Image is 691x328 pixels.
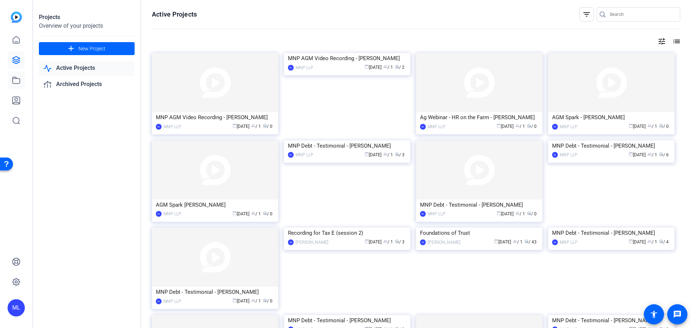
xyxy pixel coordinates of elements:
[395,152,399,156] span: radio
[288,140,406,151] div: MNP Debt - Testimonial - [PERSON_NAME]
[420,239,426,245] div: SB
[383,152,393,157] span: / 1
[288,152,294,158] div: ML
[395,64,399,69] span: radio
[497,211,514,216] span: [DATE]
[8,299,25,316] div: ML
[163,123,181,130] div: MNP LLP
[288,65,294,71] div: ML
[263,123,267,128] span: radio
[497,123,501,128] span: calendar_today
[288,239,294,245] div: SB
[232,211,249,216] span: [DATE]
[610,10,674,19] input: Search
[494,239,498,243] span: calendar_today
[232,123,237,128] span: calendar_today
[67,44,76,53] mat-icon: add
[428,210,446,217] div: MNP LLP
[232,298,249,304] span: [DATE]
[527,211,537,216] span: / 0
[552,152,558,158] div: ML
[395,65,405,70] span: / 2
[420,124,426,130] div: ML
[552,124,558,130] div: ML
[647,124,657,129] span: / 1
[515,211,525,216] span: / 1
[163,298,181,305] div: MNP LLP
[515,211,520,215] span: group
[39,42,135,55] button: New Project
[39,77,135,92] a: Archived Projects
[288,228,406,238] div: Recording for Tax E (session 2)
[383,239,388,243] span: group
[659,152,663,156] span: radio
[420,211,426,217] div: ML
[560,239,578,246] div: MNP LLP
[232,211,237,215] span: calendar_today
[383,65,393,70] span: / 1
[515,124,525,129] span: / 1
[673,310,682,319] mat-icon: message
[365,239,369,243] span: calendar_today
[647,152,652,156] span: group
[647,239,652,243] span: group
[263,298,267,302] span: radio
[629,239,646,244] span: [DATE]
[659,239,663,243] span: radio
[78,45,105,53] span: New Project
[156,287,274,297] div: MNP Debt - Testimonial - [PERSON_NAME]
[647,152,657,157] span: / 1
[251,124,261,129] span: / 1
[156,298,162,304] div: ML
[552,112,670,123] div: AGM Spark - [PERSON_NAME]
[251,298,261,304] span: / 1
[11,12,22,23] img: blue-gradient.svg
[288,53,406,64] div: MNP AGM Video Recording - [PERSON_NAME]
[420,228,538,238] div: Foundations of Trust
[629,123,633,128] span: calendar_today
[658,37,666,46] mat-icon: tune
[251,123,256,128] span: group
[513,239,517,243] span: group
[263,211,272,216] span: / 0
[365,239,381,244] span: [DATE]
[152,10,197,19] h1: Active Projects
[39,13,135,22] div: Projects
[156,124,162,130] div: ML
[39,22,135,30] div: Overview of your projects
[659,124,669,129] span: / 0
[395,239,399,243] span: radio
[552,228,670,238] div: MNP Debt - Testimonial - [PERSON_NAME]
[659,123,663,128] span: radio
[497,211,501,215] span: calendar_today
[232,124,249,129] span: [DATE]
[163,210,181,217] div: MNP LLP
[383,64,388,69] span: group
[582,10,591,19] mat-icon: filter_list
[527,211,531,215] span: radio
[659,152,669,157] span: / 6
[395,152,405,157] span: / 3
[232,298,237,302] span: calendar_today
[629,239,633,243] span: calendar_today
[497,124,514,129] span: [DATE]
[365,152,369,156] span: calendar_today
[524,239,537,244] span: / 43
[552,140,670,151] div: MNP Debt - Testimonial - [PERSON_NAME]
[251,298,256,302] span: group
[251,211,256,215] span: group
[527,124,537,129] span: / 0
[428,239,460,246] div: [PERSON_NAME]
[629,152,646,157] span: [DATE]
[629,124,646,129] span: [DATE]
[629,152,633,156] span: calendar_today
[515,123,520,128] span: group
[560,123,578,130] div: MNP LLP
[494,239,511,244] span: [DATE]
[524,239,529,243] span: radio
[383,239,393,244] span: / 1
[650,310,658,319] mat-icon: accessibility
[156,199,274,210] div: AGM Spark [PERSON_NAME]
[527,123,531,128] span: radio
[39,61,135,76] a: Active Projects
